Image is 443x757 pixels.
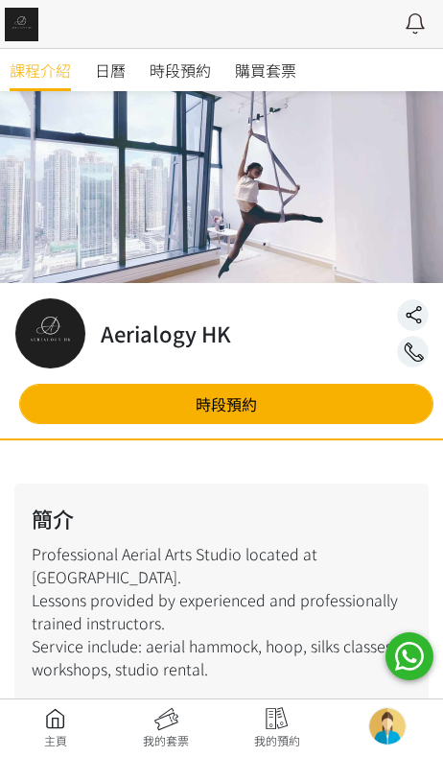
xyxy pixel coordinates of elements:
h2: 簡介 [32,503,411,534]
span: 日曆 [95,59,126,82]
a: 購買套票 [235,49,296,91]
span: 時段預約 [150,59,211,82]
span: 購買套票 [235,59,296,82]
a: 日曆 [95,49,126,91]
h2: Aerialogy HK [101,318,231,349]
span: 課程介紹 [10,59,71,82]
a: 時段預約 [19,384,433,424]
a: 課程介紹 [10,49,71,91]
a: 時段預約 [150,49,211,91]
